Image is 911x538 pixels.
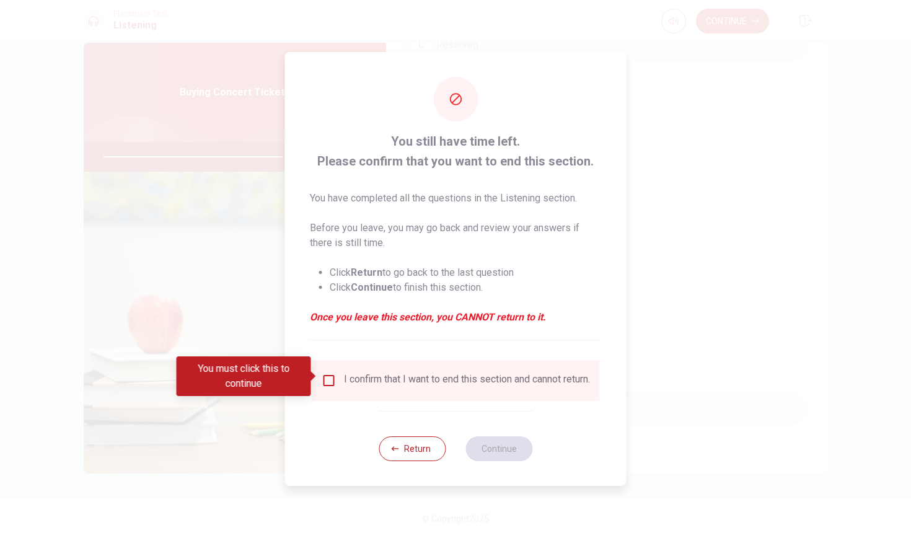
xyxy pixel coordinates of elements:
span: You still have time left. Please confirm that you want to end this section. [310,131,602,171]
div: You must click this to continue [177,356,311,396]
button: Return [379,436,446,461]
li: Click to go back to the last question [330,265,602,280]
strong: Continue [351,281,393,293]
button: Continue [465,436,532,461]
span: You must click this to continue [322,373,337,388]
div: I confirm that I want to end this section and cannot return. [344,373,590,388]
em: Once you leave this section, you CANNOT return to it. [310,310,602,325]
p: Before you leave, you may go back and review your answers if there is still time. [310,221,602,250]
p: You have completed all the questions in the Listening section. [310,191,602,206]
li: Click to finish this section. [330,280,602,295]
strong: Return [351,267,382,278]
